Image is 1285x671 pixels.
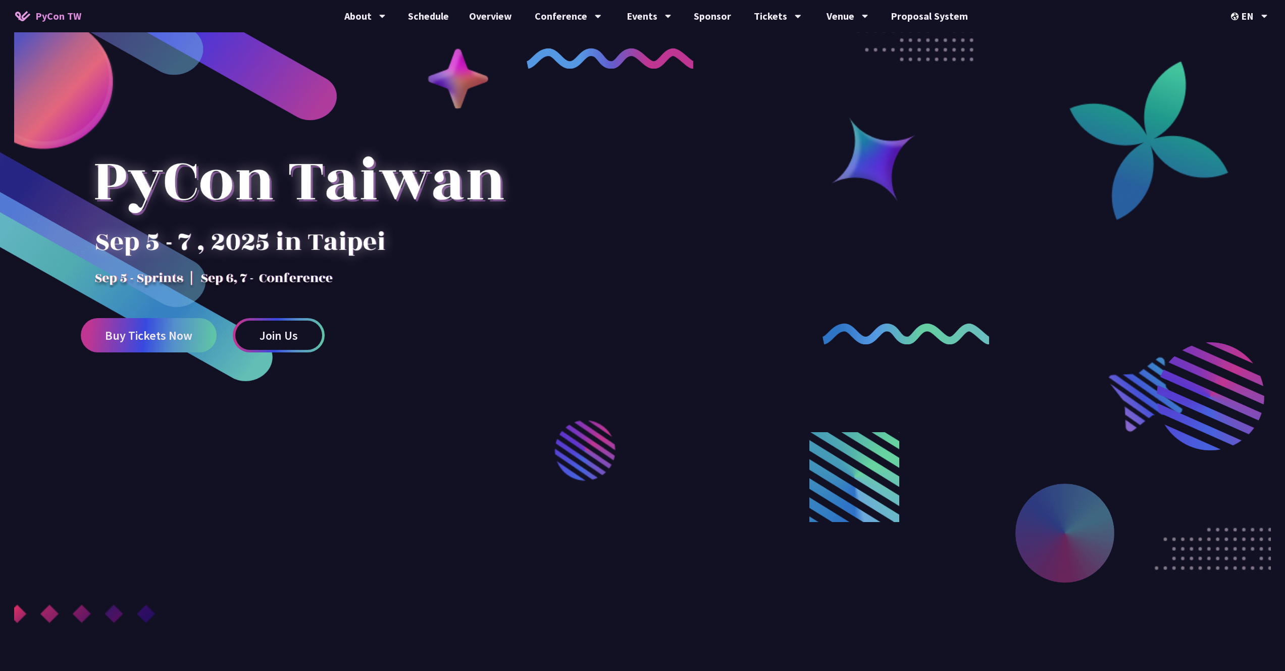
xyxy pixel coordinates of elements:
img: Locale Icon [1231,13,1241,20]
span: Buy Tickets Now [105,329,192,342]
img: Home icon of PyCon TW 2025 [15,11,30,21]
a: Join Us [233,318,325,352]
span: Join Us [260,329,298,342]
span: PyCon TW [35,9,81,24]
img: curly-2.e802c9f.png [823,323,990,344]
a: PyCon TW [5,4,91,29]
img: curly-1.ebdbada.png [527,48,694,69]
a: Buy Tickets Now [81,318,217,352]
